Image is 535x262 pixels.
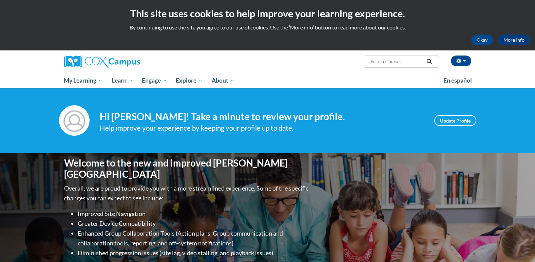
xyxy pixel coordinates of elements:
a: Update Profile [434,115,476,126]
h1: Welcome to the new and improved [PERSON_NAME][GEOGRAPHIC_DATA] [64,157,310,180]
div: Help improve your experience by keeping your profile up to date. [100,123,424,134]
span: My Learning [64,77,103,85]
img: Cox Campus [64,56,140,68]
a: En español [439,73,476,88]
li: Enhanced Group Collaboration Tools (Action plans, Group communication and collaboration tools, re... [78,228,310,248]
li: Greater Device Compatibility [78,219,310,228]
a: Explore [171,73,207,88]
span: About [212,77,235,85]
span: En español [443,77,472,84]
a: Engage [137,73,172,88]
h4: Hi [PERSON_NAME]! Take a minute to review your profile. [100,111,424,123]
li: Improved Site Navigation [78,209,310,219]
div: Main menu [54,73,481,88]
iframe: Button to launch messaging window [508,235,530,257]
a: More Info [498,35,530,45]
p: Overall, we are proud to provide you with a more streamlined experience. Some of the specific cha... [64,183,310,203]
span: Engage [142,77,167,85]
h2: This site uses cookies to help improve your learning experience. [5,7,530,20]
span: Explore [176,77,203,85]
a: Learn [107,73,137,88]
p: By continuing to use the site you agree to our use of cookies. Use the ‘More info’ button to read... [5,24,530,31]
img: Profile Image [59,105,90,136]
button: Okay [471,35,493,45]
button: Account Settings [451,56,471,66]
span: Learn [112,77,133,85]
a: Cox Campus [64,56,193,68]
input: Search Courses [370,58,424,66]
a: My Learning [60,73,108,88]
li: Diminished progression issues (site lag, video stalling, and playback issues) [78,248,310,258]
a: About [207,73,239,88]
button: Search [424,58,434,66]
